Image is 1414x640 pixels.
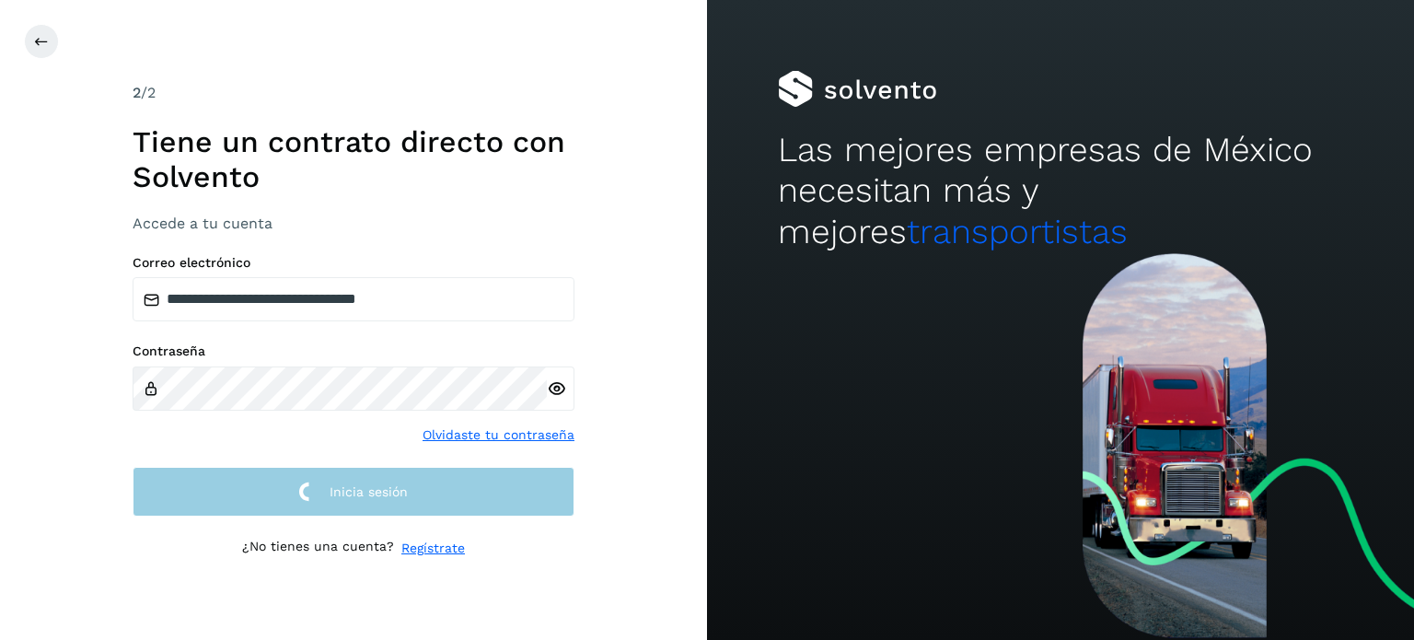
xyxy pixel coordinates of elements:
[133,467,574,518] button: Inicia sesión
[330,485,408,498] span: Inicia sesión
[423,425,574,445] a: Olvidaste tu contraseña
[133,84,141,101] span: 2
[133,343,574,359] label: Contraseña
[133,82,574,104] div: /2
[242,539,394,558] p: ¿No tienes una cuenta?
[401,539,465,558] a: Regístrate
[907,212,1128,251] span: transportistas
[133,215,574,232] h3: Accede a tu cuenta
[133,124,574,195] h1: Tiene un contrato directo con Solvento
[133,255,574,271] label: Correo electrónico
[778,130,1343,252] h2: Las mejores empresas de México necesitan más y mejores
